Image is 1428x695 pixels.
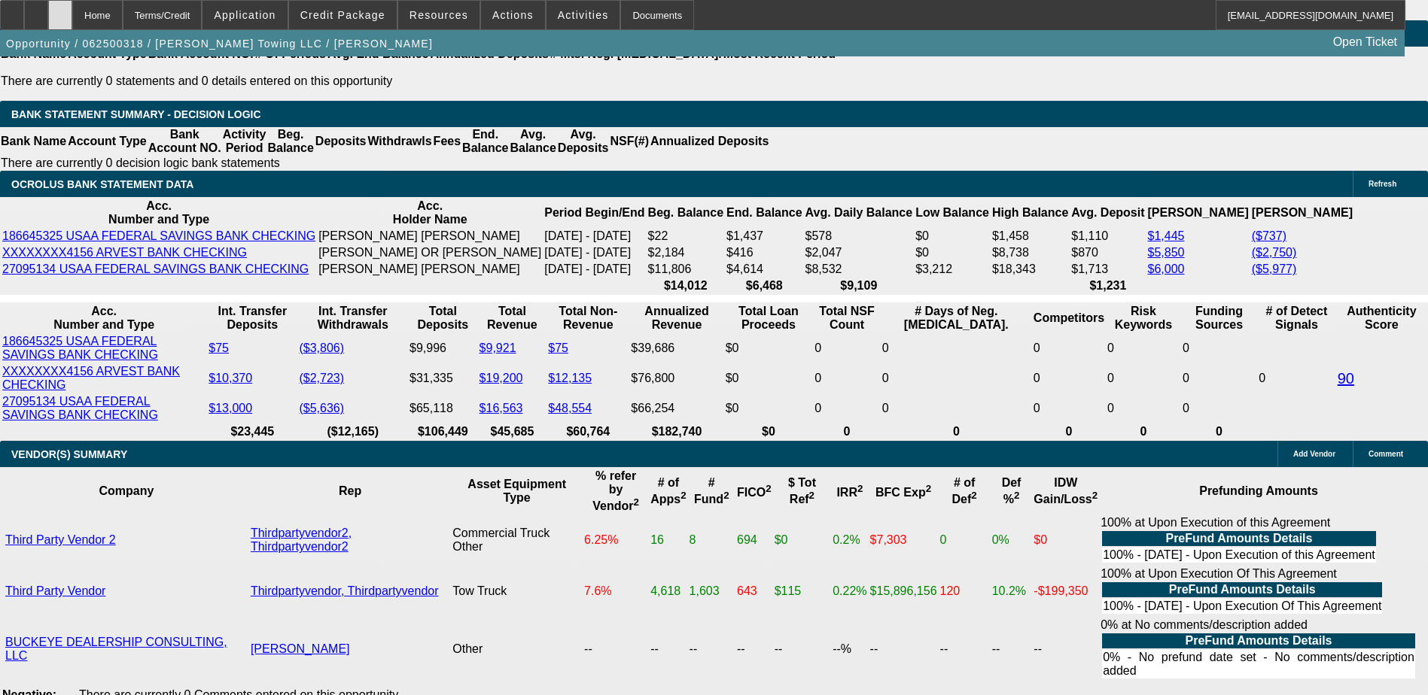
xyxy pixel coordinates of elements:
th: 0 [881,424,1031,439]
a: BUCKEYE DEALERSHIP CONSULTING, LLC [5,636,227,662]
sup: 2 [809,490,814,501]
th: Annualized Deposits [650,127,769,156]
sup: 2 [857,483,863,494]
td: 643 [736,566,772,616]
td: 0 [881,394,1031,423]
a: $6,000 [1148,263,1185,275]
sup: 2 [1092,490,1098,501]
div: 100% at Upon Execution of this Agreement [1101,516,1417,564]
td: 8 [689,515,735,565]
button: Activities [547,1,620,29]
sup: 2 [766,483,771,494]
th: Bank Account NO. [148,127,222,156]
th: Period Begin/End [543,199,645,227]
td: Tow Truck [452,566,582,616]
td: $1,110 [1070,229,1145,244]
div: 0% at No comments/description added [1101,618,1417,680]
th: Funding Sources [1182,304,1256,332]
th: Risk Keywords [1107,304,1180,332]
td: -- [869,618,938,681]
span: Refresh [1369,180,1396,188]
td: 0 [1258,334,1335,423]
td: 6.25% [583,515,648,565]
a: $48,554 [548,402,592,414]
button: Application [202,1,287,29]
b: Prefunding Amounts [1199,484,1318,497]
sup: 2 [1014,490,1019,501]
th: Avg. Balance [509,127,556,156]
td: -- [650,618,687,681]
a: [PERSON_NAME] [251,642,350,655]
a: $10,370 [209,372,252,384]
td: $0 [915,245,990,260]
td: 100% - [DATE] - Upon Execution of this Agreement [1102,548,1376,563]
td: 0 [814,364,880,393]
td: $7,303 [869,515,938,565]
b: Company [99,484,154,497]
b: IRR [836,486,863,499]
td: 0 [1107,334,1180,363]
a: Open Ticket [1327,29,1403,55]
td: 0 [939,515,990,565]
th: 0 [1182,424,1256,439]
td: 0 [1033,334,1105,363]
a: 27095134 USAA FEDERAL SAVINGS BANK CHECKING [2,395,158,421]
sup: 2 [634,496,639,508]
th: Int. Transfer Deposits [208,304,297,332]
td: 0 [1033,394,1105,423]
td: 0 [881,334,1031,363]
th: Avg. Deposit [1070,199,1145,227]
td: 0 [881,364,1031,393]
td: $3,212 [915,262,990,277]
td: $0 [725,364,813,393]
span: Activities [558,9,609,21]
a: XXXXXXXX4156 ARVEST BANK CHECKING [2,365,180,391]
a: ($2,750) [1252,246,1297,259]
td: $115 [774,566,831,616]
td: 120 [939,566,990,616]
a: Third Party Vendor [5,584,105,597]
th: Acc. Holder Name [318,199,542,227]
span: VENDOR(S) SUMMARY [11,448,127,460]
a: Thirdpartyvendor, Thirdpartyvendor [251,584,439,597]
th: High Balance [991,199,1069,227]
b: # Fund [694,476,729,505]
td: [PERSON_NAME] [PERSON_NAME] [318,262,542,277]
th: NSF(#) [609,127,650,156]
td: 0% - No prefund date set - No comments/description added [1102,650,1415,678]
td: $870 [1070,245,1145,260]
th: $14,012 [647,278,724,293]
td: 10.2% [991,566,1032,616]
th: Low Balance [915,199,990,227]
th: Beg. Balance [647,199,724,227]
th: Account Type [67,127,148,156]
a: $16,563 [480,402,523,414]
button: Resources [398,1,480,29]
div: 100% at Upon Execution Of This Agreement [1101,567,1417,615]
a: ($737) [1252,229,1286,242]
span: Credit Package [300,9,385,21]
th: # Days of Neg. [MEDICAL_DATA]. [881,304,1031,332]
td: $2,184 [647,245,724,260]
th: [PERSON_NAME] [1251,199,1353,227]
b: IDW Gain/Loss [1034,476,1098,505]
td: $31,335 [409,364,477,393]
td: Commercial Truck Other [452,515,582,565]
th: 0 [1107,424,1180,439]
td: 0 [1107,394,1180,423]
td: $578 [805,229,914,244]
td: 7.6% [583,566,648,616]
b: # of Def [952,476,977,505]
th: Beg. Balance [266,127,314,156]
td: --% [832,618,867,681]
td: $0 [915,229,990,244]
a: $9,921 [480,341,516,354]
button: Actions [481,1,545,29]
a: $13,000 [209,402,252,414]
b: PreFund Amounts Details [1165,532,1312,545]
td: 0 [1033,364,1105,393]
b: PreFund Amounts Details [1186,634,1332,647]
td: 0 [1182,334,1256,363]
td: -- [991,618,1032,681]
th: 0 [814,424,880,439]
